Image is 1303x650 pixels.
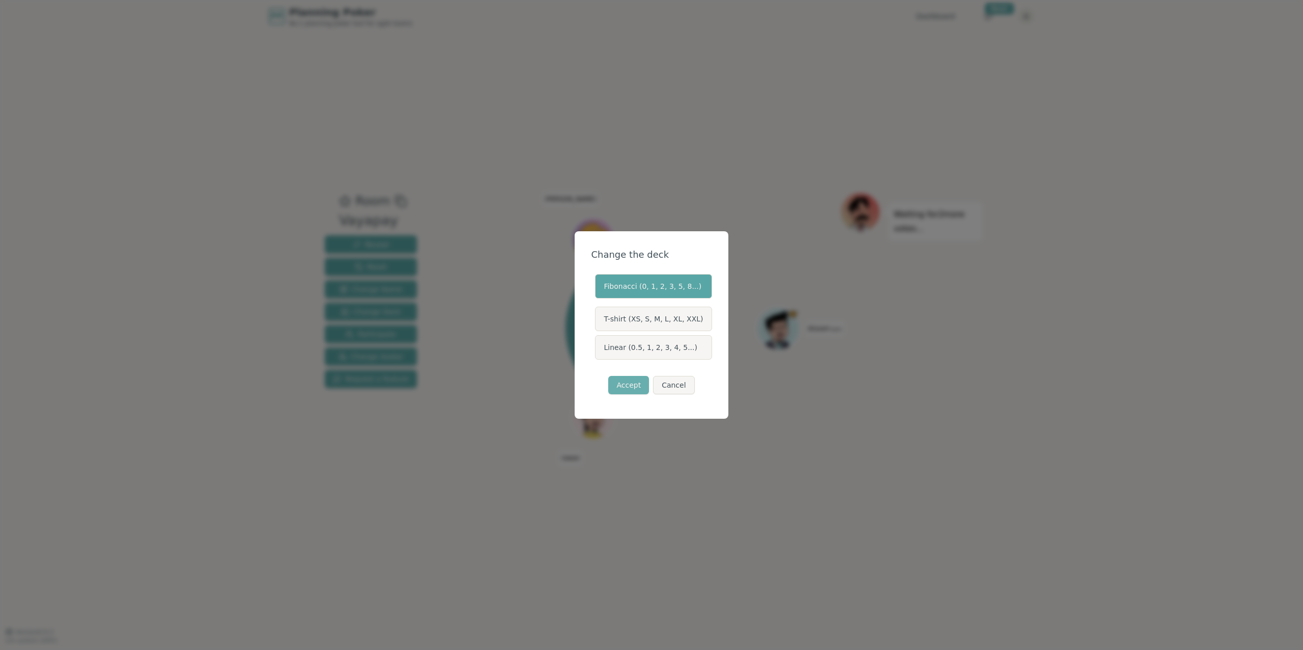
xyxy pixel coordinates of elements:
[595,307,712,331] label: T-shirt (XS, S, M, L, XL, XXL)
[608,376,649,394] button: Accept
[595,274,712,299] label: Fibonacci (0, 1, 2, 3, 5, 8...)
[653,376,694,394] button: Cancel
[595,335,712,360] label: Linear (0.5, 1, 2, 3, 4, 5...)
[591,248,712,262] div: Change the deck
